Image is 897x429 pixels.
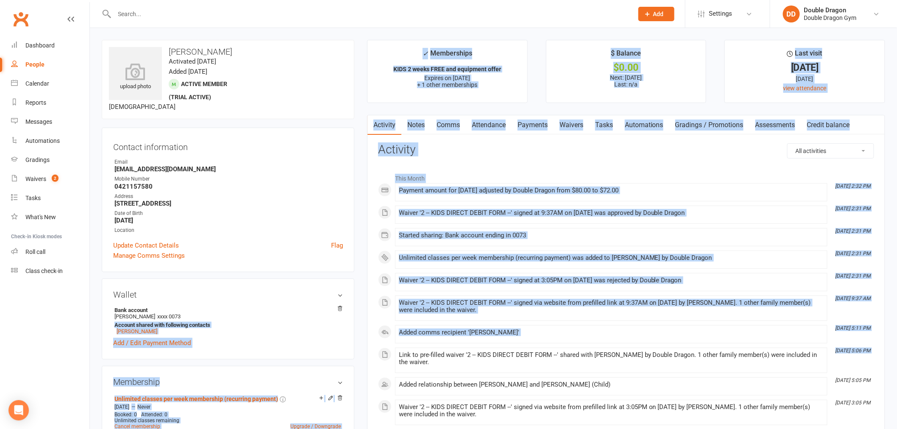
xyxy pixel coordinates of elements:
h3: Wallet [113,290,343,299]
a: Unlimited classes per week membership (recurring payment) [114,396,278,402]
i: [DATE] 5:06 PM [836,348,871,354]
a: [PERSON_NAME] [117,328,157,334]
button: Add [638,7,674,21]
strong: Bank account [114,307,339,313]
div: Date of Birth [114,209,343,217]
strong: [DATE] [114,217,343,224]
span: Expires on [DATE] [424,75,470,81]
div: Last visit [787,48,822,63]
a: Roll call [11,242,89,262]
strong: 0421157580 [114,183,343,190]
div: Waiver '2 -- KIDS DIRECT DEBIT FORM --' signed at 9:37AM on [DATE] was approved by Double Dragon [399,209,824,217]
span: Active member (trial active) [169,81,227,100]
span: xxxx 0073 [157,313,181,320]
li: [PERSON_NAME] [113,306,343,336]
a: What's New [11,208,89,227]
div: Memberships [423,48,472,64]
div: Dashboard [25,42,55,49]
a: Waivers [554,115,589,135]
div: Started sharing: Bank account ending in 0073 [399,232,824,239]
div: Mobile Number [114,175,343,183]
div: Class check-in [25,267,63,274]
div: People [25,61,45,68]
span: Settings [709,4,733,23]
i: ✓ [423,50,428,58]
a: Calendar [11,74,89,93]
a: Tasks [589,115,619,135]
div: Automations [25,137,60,144]
i: [DATE] 2:31 PM [836,206,871,212]
a: Flag [331,240,343,251]
div: $0.00 [554,63,699,72]
div: Roll call [25,248,45,255]
a: Class kiosk mode [11,262,89,281]
i: [DATE] 5:11 PM [836,325,871,331]
i: [DATE] 2:31 PM [836,273,871,279]
strong: [STREET_ADDRESS] [114,200,343,207]
a: Attendance [466,115,512,135]
a: Credit balance [801,115,856,135]
div: Added relationship between [PERSON_NAME] and [PERSON_NAME] (Child) [399,381,824,388]
div: Email [114,158,343,166]
time: Activated [DATE] [169,58,216,65]
a: Assessments [749,115,801,135]
div: upload photo [109,63,162,91]
span: Add [653,11,664,17]
i: [DATE] 2:31 PM [836,228,871,234]
a: Update Contact Details [113,240,179,251]
span: Unlimited classes remaining [114,418,179,423]
div: Double Dragon Gym [804,14,857,22]
span: [DEMOGRAPHIC_DATA] [109,103,175,111]
div: $ Balance [611,48,641,63]
strong: KIDS 2 weeks FREE and equipment offer [393,66,501,72]
div: Calendar [25,80,49,87]
strong: [EMAIL_ADDRESS][DOMAIN_NAME] [114,165,343,173]
div: What's New [25,214,56,220]
a: Add / Edit Payment Method [113,338,191,348]
a: Activity [368,115,401,135]
div: Waiver '2 -- KIDS DIRECT DEBIT FORM --' signed at 3:05PM on [DATE] was rejected by Double Dragon [399,277,824,284]
input: Search... [112,8,627,20]
div: Waivers [25,175,46,182]
i: [DATE] 5:05 PM [836,377,871,383]
a: Notes [401,115,431,135]
i: [DATE] 2:31 PM [836,251,871,256]
span: Never [137,404,150,410]
div: [DATE] [733,74,877,84]
a: Clubworx [10,8,31,30]
a: view attendance [783,85,827,92]
a: Waivers 2 [11,170,89,189]
strong: Account shared with following contacts [114,322,339,328]
a: Comms [431,115,466,135]
a: Automations [11,131,89,150]
span: [DATE] [114,404,129,410]
div: Tasks [25,195,41,201]
h3: Membership [113,377,343,387]
li: This Month [378,170,874,183]
div: Waiver '2 -- KIDS DIRECT DEBIT FORM --' signed via website from prefilled link at 9:37AM on [DATE... [399,299,824,314]
div: — [112,404,343,410]
i: [DATE] 2:32 PM [836,183,871,189]
div: Gradings [25,156,50,163]
a: Dashboard [11,36,89,55]
a: Tasks [11,189,89,208]
h3: Activity [378,143,874,156]
div: Added comms recipient '[PERSON_NAME]' [399,329,824,336]
a: People [11,55,89,74]
a: Reports [11,93,89,112]
div: Address [114,192,343,201]
span: 2 [52,175,58,182]
div: Messages [25,118,52,125]
span: + 1 other memberships [417,81,477,88]
h3: Contact information [113,139,343,152]
a: Gradings [11,150,89,170]
div: [DATE] [733,63,877,72]
div: Payment amount for [DATE] adjusted by Double Dragon from $80.00 to $72.00 [399,187,824,194]
div: Reports [25,99,46,106]
a: Automations [619,115,669,135]
div: Unlimited classes per week membership (recurring payment) was added to [PERSON_NAME] by Double Dr... [399,254,824,262]
p: Next: [DATE] Last: n/a [554,74,699,88]
a: Messages [11,112,89,131]
a: Manage Comms Settings [113,251,185,261]
div: Waiver '2 -- KIDS DIRECT DEBIT FORM --' signed via website from prefilled link at 3:05PM on [DATE... [399,404,824,418]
